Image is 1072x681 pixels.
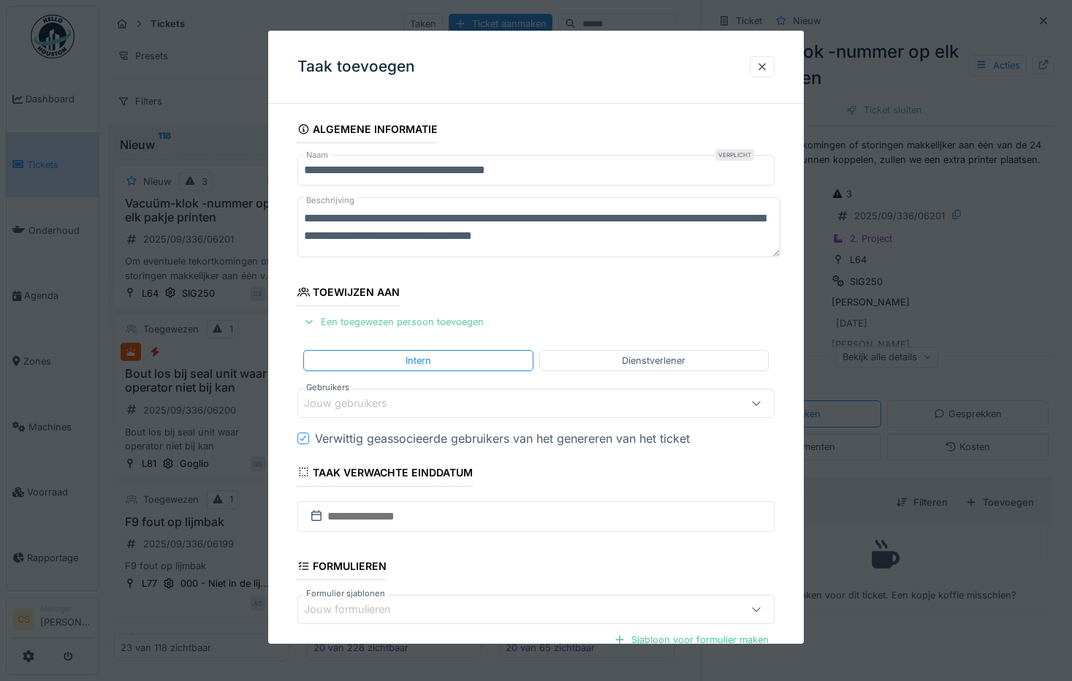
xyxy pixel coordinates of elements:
label: Gebruikers [303,381,352,394]
div: Sjabloon voor formulier maken [608,630,775,650]
label: Formulier sjablonen [303,587,388,600]
div: Jouw gebruikers [304,395,408,411]
div: Verplicht [715,149,754,161]
div: Algemene informatie [297,118,438,143]
div: Intern [406,354,431,368]
div: Een toegewezen persoon toevoegen [297,312,490,332]
div: Verwittig geassocieerde gebruikers van het genereren van het ticket [315,430,690,447]
div: Dienstverlener [622,354,685,368]
div: Jouw formulieren [304,601,411,617]
div: Toewijzen aan [297,281,400,306]
label: Beschrijving [303,191,357,210]
h3: Taak toevoegen [297,58,415,76]
div: Formulieren [297,555,387,580]
div: Taak verwachte einddatum [297,462,474,487]
label: Naam [303,149,331,161]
